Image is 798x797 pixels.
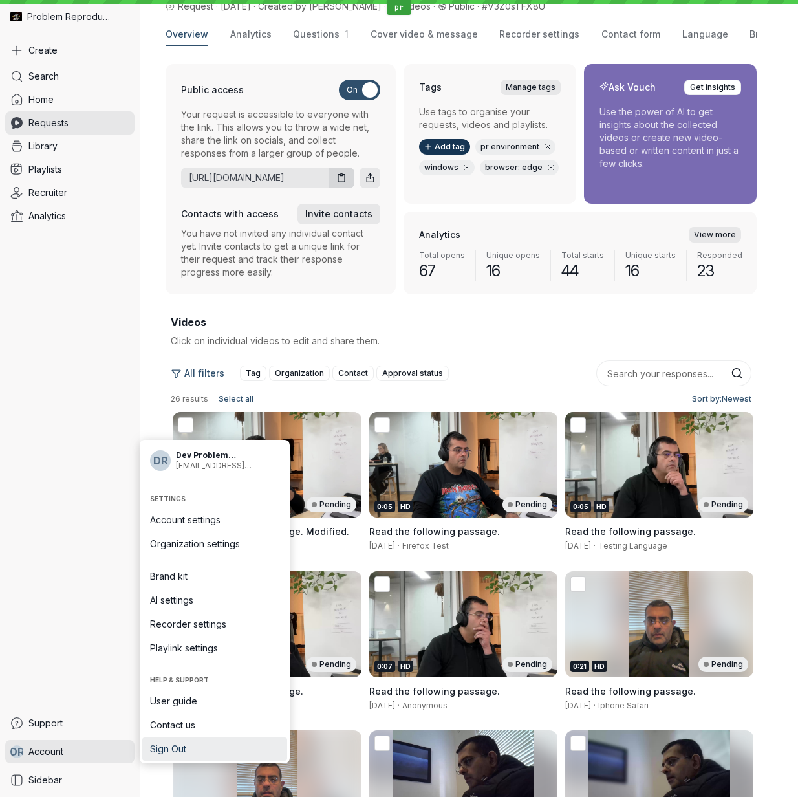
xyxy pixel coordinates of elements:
a: Requests [5,111,135,135]
a: View more [689,227,741,243]
span: R [17,745,25,758]
span: · [395,701,402,711]
span: 16 [486,261,540,281]
a: [URL][DOMAIN_NAME] [181,171,323,184]
span: 16 [625,261,676,281]
span: Recorder settings [499,28,579,41]
h2: Videos [171,315,751,329]
div: 0:05 [374,501,395,512]
div: Pending [307,497,356,512]
span: · [395,541,402,551]
span: On [347,80,358,100]
span: · [591,701,598,711]
a: Sidebar [5,769,135,792]
div: HD [592,661,607,672]
div: 0:05 [570,501,591,512]
span: Create [28,44,58,57]
a: Account settings [142,508,287,532]
img: Problem Reproductions avatar [10,11,22,23]
a: AI settings [142,589,287,612]
span: Total starts [561,250,604,261]
span: AI settings [150,594,279,607]
button: Share [360,168,380,188]
p: Use tags to organise your requests, videos and playlists. [419,105,561,131]
span: Search [28,70,59,83]
a: Recorder settings [142,613,287,636]
div: browser: edge [480,160,559,175]
span: Problem Reproductions [27,10,110,23]
a: Home [5,88,135,111]
span: Total opens [419,250,465,261]
span: [DATE] [369,701,395,710]
button: Sort by:Newest [687,391,751,407]
span: Questions [293,28,340,39]
span: Recruiter [28,186,67,199]
button: Get insights [684,80,741,95]
span: Requests [28,116,69,129]
a: Brand kit [142,565,287,588]
span: 23 [697,261,742,281]
span: Select all [219,393,253,406]
span: Cover video & message [371,28,478,41]
button: Copy URL [329,168,355,188]
button: Add tag [419,139,470,155]
span: Read the following passage. [565,526,696,537]
div: 0:07 [374,661,395,672]
div: Pending [698,497,748,512]
button: Contact us [142,714,287,737]
button: All filters [171,363,232,384]
span: R [161,454,168,467]
span: · [591,541,598,551]
span: Responded [697,250,742,261]
span: [EMAIL_ADDRESS][DOMAIN_NAME] [176,461,279,471]
span: Settings [150,495,279,503]
span: Support [28,717,63,730]
span: Read the following passage. [369,526,500,537]
span: Analytics [230,28,272,41]
span: Sign Out [150,743,279,756]
span: Sidebar [28,774,62,787]
span: D [153,454,161,467]
div: Pending [502,497,552,512]
h3: Public access [181,83,244,96]
span: 1 [340,28,349,39]
span: All filters [184,367,224,380]
span: Account settings [150,514,279,527]
span: Invite contacts [305,208,372,221]
h2: Ask Vouch [599,81,656,94]
span: Account [28,745,63,758]
span: Playlink settings [150,642,279,655]
span: D [10,745,17,758]
div: Pending [307,657,356,672]
div: HD [594,501,609,512]
span: Analytics [28,210,66,223]
span: Dev Problem Reproduction [176,450,279,461]
span: 26 results [171,394,208,404]
span: 22 videos [389,1,431,12]
h2: Analytics [419,228,460,241]
span: Library [28,140,58,153]
button: Approval status [376,366,449,381]
span: Iphone Safari [598,701,649,710]
span: Anonymous [402,701,448,710]
span: Public [449,1,475,12]
div: HD [398,661,413,672]
a: Support [5,712,135,735]
span: Brand kit [150,570,279,583]
span: Language [682,28,728,41]
button: Contact [332,366,374,381]
button: Organization [269,366,330,381]
button: Tag [240,366,266,381]
a: Sign Out [142,737,287,761]
button: Select all [213,391,259,407]
p: Use the power of AI to get insights about the collected videos or create new video-based or writt... [599,105,741,170]
span: Overview [166,28,208,41]
h2: Tags [419,81,442,94]
span: Tag [246,367,261,380]
a: Library [5,135,135,158]
span: [DATE] [565,701,591,710]
button: Create [5,39,135,62]
button: Remove tag [460,161,474,175]
a: Analytics [5,204,135,228]
span: User guide [150,695,279,708]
